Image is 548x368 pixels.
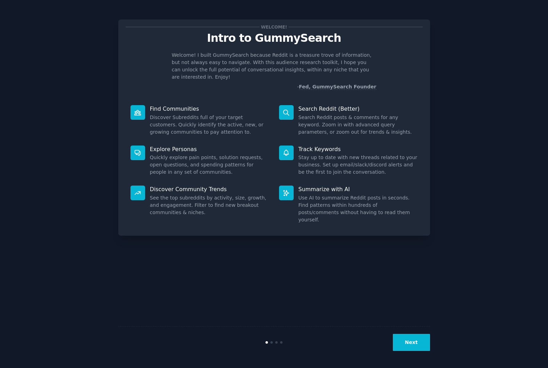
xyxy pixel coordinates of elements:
[297,83,376,91] div: -
[150,105,269,112] p: Find Communities
[299,114,418,136] dd: Search Reddit posts & comments for any keyword. Zoom in with advanced query parameters, or zoom o...
[150,194,269,216] dd: See the top subreddits by activity, size, growth, and engagement. Filter to find new breakout com...
[260,23,288,31] span: Welcome!
[299,186,418,193] p: Summarize with AI
[150,114,269,136] dd: Discover Subreddits full of your target customers. Quickly identify the active, new, or growing c...
[299,154,418,176] dd: Stay up to date with new threads related to your business. Set up email/slack/discord alerts and ...
[299,84,376,90] a: Fed, GummySearch Founder
[150,146,269,153] p: Explore Personas
[299,105,418,112] p: Search Reddit (Better)
[172,52,376,81] p: Welcome! I built GummySearch because Reddit is a treasure trove of information, but not always ea...
[299,194,418,224] dd: Use AI to summarize Reddit posts in seconds. Find patterns within hundreds of posts/comments with...
[150,186,269,193] p: Discover Community Trends
[299,146,418,153] p: Track Keywords
[393,334,430,351] button: Next
[150,154,269,176] dd: Quickly explore pain points, solution requests, open questions, and spending patterns for people ...
[126,32,423,44] p: Intro to GummySearch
